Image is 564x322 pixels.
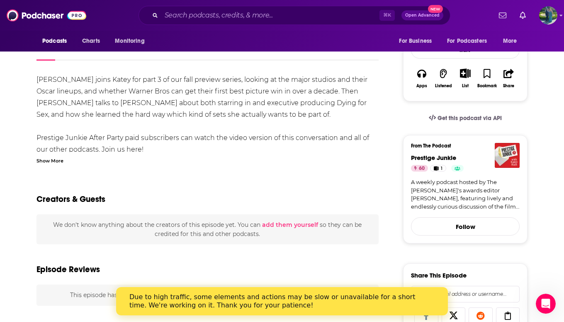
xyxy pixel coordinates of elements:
div: Apps [416,84,427,88]
h3: From The Podcast [411,143,513,149]
input: Email address or username... [418,286,513,302]
button: open menu [442,33,499,49]
a: A weekly podcast hosted by The [PERSON_NAME]'s awards editor [PERSON_NAME], featuring lively and ... [411,178,520,211]
a: Prestige Junkie [411,154,456,162]
span: 1 [441,165,442,173]
span: Podcasts [42,35,67,47]
h3: Share This Episode [411,271,467,279]
button: Show More Button [457,69,474,78]
div: Search podcasts, credits, & more... [139,6,450,25]
img: User Profile [539,6,557,25]
a: Get this podcast via API [422,108,508,128]
div: List [462,83,469,88]
img: Prestige Junkie [495,143,520,168]
span: For Business [399,35,432,47]
span: Logged in as MegBeccari [539,6,557,25]
span: Open Advanced [405,13,440,17]
div: Share [503,84,514,88]
span: More [503,35,517,47]
button: add them yourself [262,221,318,228]
span: Get this podcast via API [438,115,502,122]
span: Monitoring [115,35,144,47]
button: open menu [497,33,528,49]
a: 1 [430,165,446,172]
button: open menu [109,33,155,49]
img: Podchaser - Follow, Share and Rate Podcasts [7,7,86,23]
div: Bookmark [477,84,497,88]
a: 60 [411,165,428,172]
span: ⌘ K [379,10,395,21]
h3: Episode Reviews [36,264,100,275]
a: Show notifications dropdown [516,8,529,22]
iframe: Intercom live chat [536,294,556,314]
button: Follow [411,217,520,236]
button: open menu [36,33,78,49]
button: open menu [393,33,442,49]
div: Listened [435,84,452,88]
span: This episode hasn't been reviewed yet. You can to show others what you thought. [70,291,345,299]
h2: Creators & Guests [36,194,105,204]
span: We don't know anything about the creators of this episode yet . You can so they can be credited f... [53,221,362,238]
span: New [428,5,443,13]
button: Bookmark [476,63,498,93]
a: Show notifications dropdown [496,8,510,22]
input: Search podcasts, credits, & more... [161,9,379,22]
button: Open AdvancedNew [401,10,443,20]
div: Search followers [411,286,520,302]
div: [PERSON_NAME] joins Katey for part 3 of our fall preview series, looking at the major studios and... [36,74,379,225]
span: Charts [82,35,100,47]
button: Apps [411,63,433,93]
button: Share [498,63,520,93]
span: 60 [419,165,425,173]
a: Charts [77,33,105,49]
span: For Podcasters [447,35,487,47]
div: Show More ButtonList [455,63,476,93]
iframe: Intercom live chat banner [116,287,448,315]
button: Listened [433,63,454,93]
button: Show profile menu [539,6,557,25]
